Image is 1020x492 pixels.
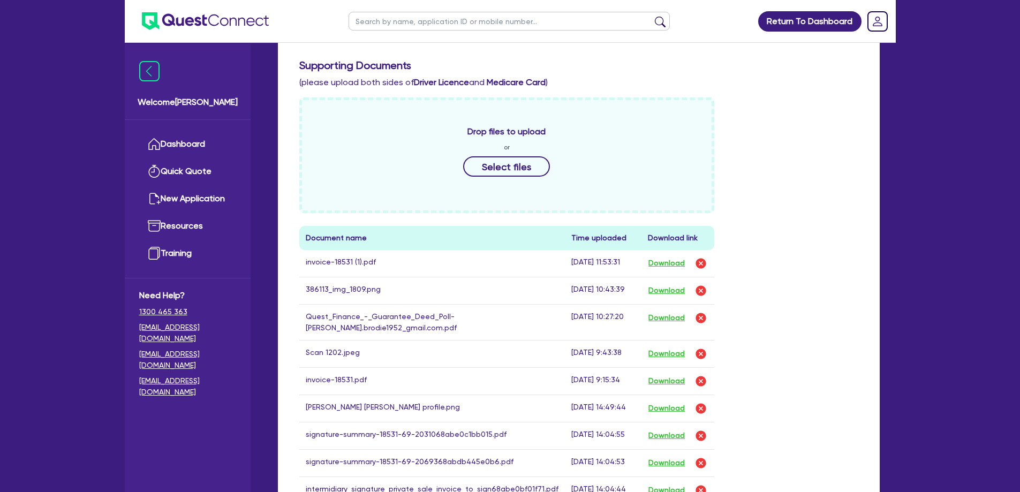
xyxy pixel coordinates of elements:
[139,240,236,267] a: Training
[648,456,685,470] button: Download
[648,256,685,270] button: Download
[139,158,236,185] a: Quick Quote
[565,226,642,250] th: Time uploaded
[648,429,685,443] button: Download
[148,165,161,178] img: quick-quote
[299,340,565,367] td: Scan 1202.jpeg
[565,250,642,277] td: [DATE] 11:53:31
[299,395,565,422] td: [PERSON_NAME] [PERSON_NAME] profile.png
[648,374,685,388] button: Download
[139,213,236,240] a: Resources
[694,375,707,388] img: delete-icon
[299,422,565,449] td: signature-summary-18531-69-2031068abe0c1bb015.pdf
[138,96,238,109] span: Welcome [PERSON_NAME]
[139,307,187,316] tcxspan: Call 1300 465 363 via 3CX
[299,449,565,476] td: signature-summary-18531-69-2069368abdb445e0b6.pdf
[694,347,707,360] img: delete-icon
[414,77,469,87] b: Driver Licence
[299,304,565,340] td: Quest_Finance_-_Guarantee_Deed_Poll-[PERSON_NAME].brodie1952_gmail.com.pdf
[648,311,685,325] button: Download
[648,347,685,361] button: Download
[694,457,707,470] img: delete-icon
[694,402,707,415] img: delete-icon
[565,277,642,304] td: [DATE] 10:43:39
[565,340,642,367] td: [DATE] 9:43:38
[299,77,548,87] span: (please upload both sides of and )
[641,226,714,250] th: Download link
[299,59,858,72] h3: Supporting Documents
[349,12,670,31] input: Search by name, application ID or mobile number...
[139,349,236,371] a: [EMAIL_ADDRESS][DOMAIN_NAME]
[565,367,642,395] td: [DATE] 9:15:34
[139,322,236,344] a: [EMAIL_ADDRESS][DOMAIN_NAME]
[565,304,642,340] td: [DATE] 10:27:20
[148,219,161,232] img: resources
[694,284,707,297] img: delete-icon
[463,156,550,177] button: Select files
[148,192,161,205] img: new-application
[694,257,707,270] img: delete-icon
[648,402,685,415] button: Download
[864,7,891,35] a: Dropdown toggle
[467,125,546,138] span: Drop files to upload
[565,395,642,422] td: [DATE] 14:49:44
[299,250,565,277] td: invoice-18531 (1).pdf
[694,312,707,324] img: delete-icon
[299,277,565,304] td: 386113_img_1809.png
[139,375,236,398] a: [EMAIL_ADDRESS][DOMAIN_NAME]
[139,61,160,81] img: icon-menu-close
[504,142,510,152] span: or
[299,367,565,395] td: invoice-18531.pdf
[487,77,546,87] b: Medicare Card
[565,449,642,476] td: [DATE] 14:04:53
[565,422,642,449] td: [DATE] 14:04:55
[758,11,862,32] a: Return To Dashboard
[694,429,707,442] img: delete-icon
[299,226,565,250] th: Document name
[139,185,236,213] a: New Application
[139,289,236,302] span: Need Help?
[142,12,269,30] img: quest-connect-logo-blue
[139,131,236,158] a: Dashboard
[148,247,161,260] img: training
[648,284,685,298] button: Download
